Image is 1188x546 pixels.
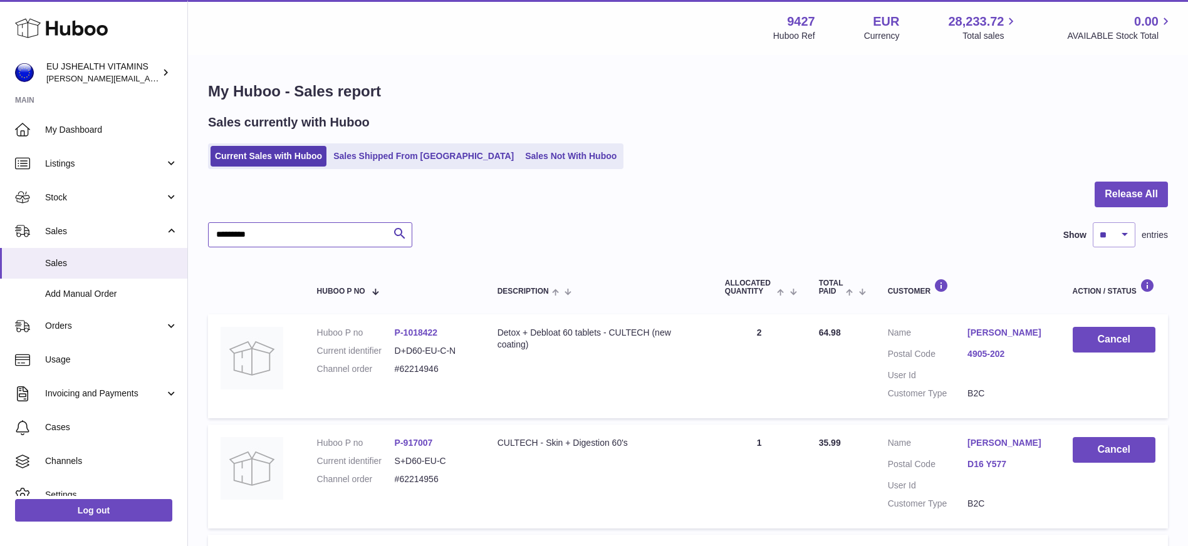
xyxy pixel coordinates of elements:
[819,279,843,296] span: Total paid
[888,348,967,363] dt: Postal Code
[45,489,178,501] span: Settings
[967,327,1047,339] a: [PERSON_NAME]
[948,13,1018,42] a: 28,233.72 Total sales
[967,437,1047,449] a: [PERSON_NAME]
[45,225,165,237] span: Sales
[888,388,967,399] dt: Customer Type
[1067,13,1173,42] a: 0.00 AVAILABLE Stock Total
[498,327,700,351] div: Detox + Debloat 60 tablets - CULTECH (new coating)
[498,287,549,296] span: Description
[395,327,438,337] a: P-1018422
[317,345,395,357] dt: Current identifier
[1095,182,1168,207] button: Release All
[45,124,178,136] span: My Dashboard
[498,437,700,449] div: CULTECH - Skin + Digestion 60's
[1067,30,1173,42] span: AVAILABLE Stock Total
[221,327,283,389] img: no-photo.jpg
[1142,229,1168,241] span: entries
[819,327,841,337] span: 64.98
[967,348,1047,360] a: 4905-202
[395,363,472,375] dd: #62214946
[208,81,1168,101] h1: My Huboo - Sales report
[211,146,326,167] a: Current Sales with Huboo
[864,30,900,42] div: Currency
[967,498,1047,510] dd: B2C
[45,288,178,300] span: Add Manual Order
[712,314,806,418] td: 2
[712,425,806,528] td: 1
[395,345,472,357] dd: D+D60-EU-C-N
[15,63,34,82] img: laura@jessicasepel.com
[888,498,967,510] dt: Customer Type
[967,458,1047,470] a: D16 Y577
[317,363,395,375] dt: Channel order
[521,146,621,167] a: Sales Not With Huboo
[45,455,178,467] span: Channels
[819,438,841,448] span: 35.99
[45,388,165,399] span: Invoicing and Payments
[45,192,165,203] span: Stock
[888,480,967,492] dt: User Id
[221,437,283,500] img: no-photo.jpg
[1073,437,1155,463] button: Cancel
[45,158,165,170] span: Listings
[888,327,967,342] dt: Name
[45,354,178,366] span: Usage
[888,369,967,381] dt: User Id
[888,279,1048,296] div: Customer
[888,437,967,452] dt: Name
[948,13,1004,30] span: 28,233.72
[317,327,395,339] dt: Huboo P no
[773,30,815,42] div: Huboo Ref
[1063,229,1086,241] label: Show
[45,421,178,433] span: Cases
[317,473,395,485] dt: Channel order
[1073,279,1155,296] div: Action / Status
[787,13,815,30] strong: 9427
[46,61,159,85] div: EU JSHEALTH VITAMINS
[45,257,178,269] span: Sales
[329,146,518,167] a: Sales Shipped From [GEOGRAPHIC_DATA]
[317,287,365,296] span: Huboo P no
[45,320,165,332] span: Orders
[967,388,1047,399] dd: B2C
[962,30,1018,42] span: Total sales
[395,455,472,467] dd: S+D60-EU-C
[873,13,899,30] strong: EUR
[725,279,774,296] span: ALLOCATED Quantity
[15,499,172,522] a: Log out
[317,455,395,467] dt: Current identifier
[395,473,472,485] dd: #62214956
[317,437,395,449] dt: Huboo P no
[1134,13,1159,30] span: 0.00
[395,438,433,448] a: P-917007
[46,73,251,83] span: [PERSON_NAME][EMAIL_ADDRESS][DOMAIN_NAME]
[1073,327,1155,353] button: Cancel
[208,114,370,131] h2: Sales currently with Huboo
[888,458,967,473] dt: Postal Code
